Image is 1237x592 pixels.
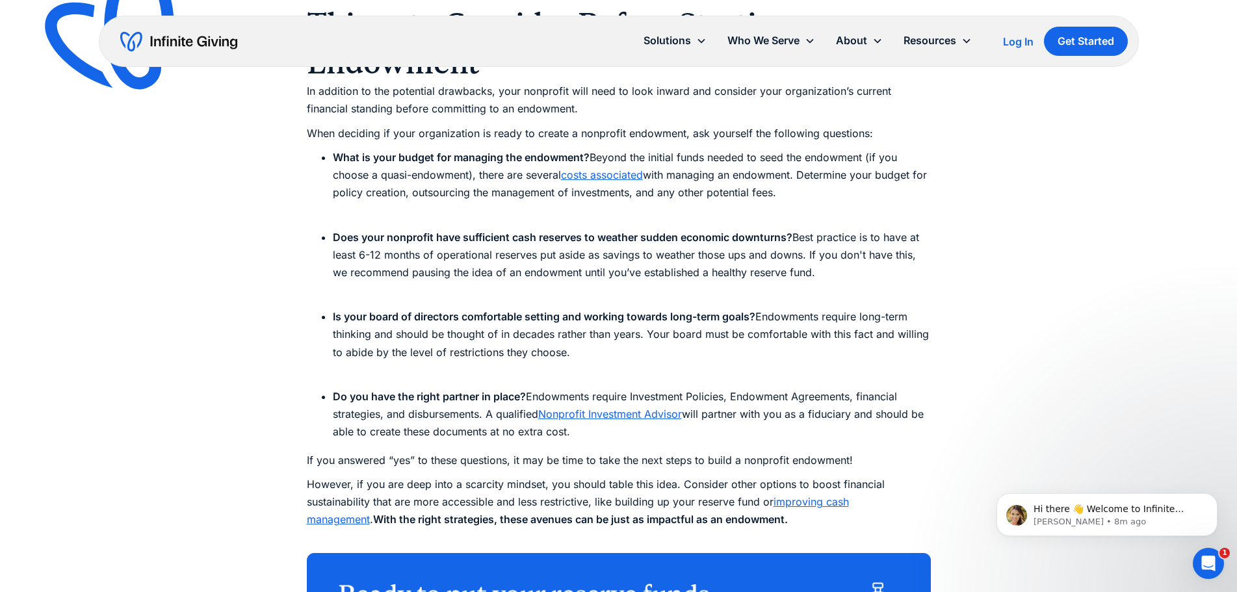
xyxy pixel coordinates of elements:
[307,476,931,547] p: However, if you are deep into a scarcity mindset, you should table this idea. Consider other opti...
[836,32,867,49] div: About
[561,168,643,181] a: costs associated
[904,32,956,49] div: Resources
[717,27,826,55] div: Who We Serve
[1003,36,1034,47] div: Log In
[373,513,788,526] strong: With the right strategies, these avenues can be just as impactful as an endowment. ‍
[333,308,931,379] li: Endowments require long-term thinking and should be thought of in decades rather than years. Your...
[333,149,931,220] li: Beyond the initial funds needed to seed the endowment (if you choose a quasi-endowment), there ar...
[120,31,237,52] a: home
[307,5,931,83] h2: Things to Consider Before Starting an Endowment
[333,151,590,164] strong: What is your budget for managing the endowment?
[644,32,691,49] div: Solutions
[1003,34,1034,49] a: Log In
[826,27,893,55] div: About
[333,229,931,300] li: Best practice is to have at least 6-12 months of operational reserves put aside as savings to wea...
[538,407,682,420] a: Nonprofit Investment Advisor
[1044,27,1128,56] a: Get Started
[1219,548,1230,558] span: 1
[333,310,755,323] strong: Is your board of directors comfortable setting and working towards long-term goals?
[307,83,931,118] p: In addition to the potential drawbacks, your nonprofit will need to look inward and consider your...
[977,466,1237,557] iframe: Intercom notifications message
[333,388,931,441] li: Endowments require Investment Policies, Endowment Agreements, financial strategies, and disbursem...
[1193,548,1224,579] iframe: Intercom live chat
[333,390,526,403] strong: Do you have the right partner in place?
[633,27,717,55] div: Solutions
[307,125,931,142] p: When deciding if your organization is ready to create a nonprofit endowment, ask yourself the fol...
[333,231,792,244] strong: Does your nonprofit have sufficient cash reserves to weather sudden economic downturns?
[727,32,800,49] div: Who We Serve
[307,452,931,469] p: If you answered “yes” to these questions, it may be time to take the next steps to build a nonpro...
[893,27,982,55] div: Resources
